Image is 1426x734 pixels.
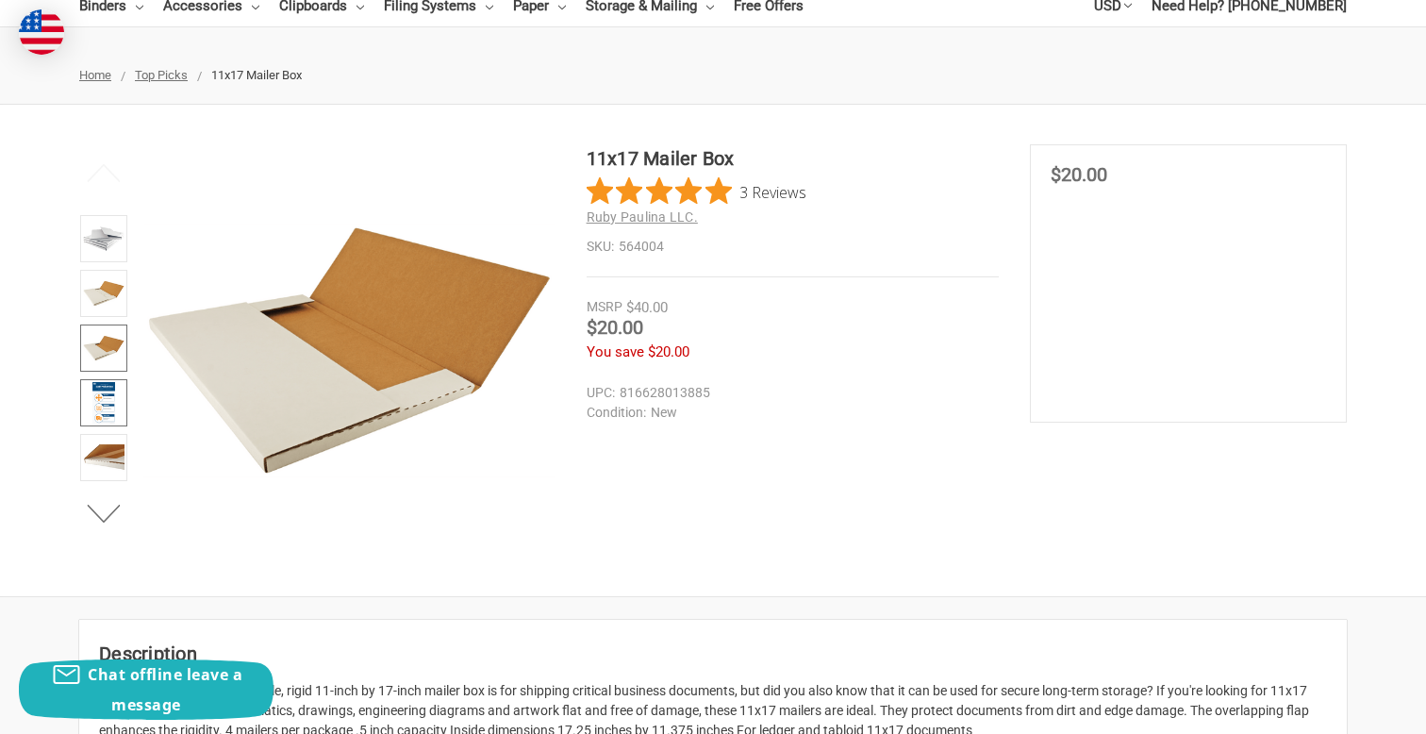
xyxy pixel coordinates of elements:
[587,237,614,257] dt: SKU:
[587,177,806,206] button: Rated 5 out of 5 stars from 3 reviews. Jump to reviews.
[19,659,274,720] button: Chat offline leave a message
[135,68,188,82] a: Top Picks
[587,144,999,173] h1: 11x17 Mailer Box
[83,273,124,314] img: 11x17 Mailer Box
[648,343,689,360] span: $20.00
[88,664,242,715] span: Chat offline leave a message
[92,382,116,424] img: 11x17 Mailer Box
[587,343,644,360] span: You save
[626,299,668,316] span: $40.00
[79,68,111,82] a: Home
[587,403,990,423] dd: New
[587,209,698,225] a: Ruby Paulina LLC.
[75,154,133,192] button: Previous
[211,68,302,82] span: 11x17 Mailer Box
[75,494,133,532] button: Next
[587,403,646,423] dt: Condition:
[19,9,64,55] img: duty and tax information for United States
[587,297,622,317] div: MSRP
[587,383,990,403] dd: 816628013885
[1051,163,1107,186] span: $20.00
[143,144,555,557] img: 11x17 Mailer Box
[739,177,806,206] span: 3 Reviews
[587,383,615,403] dt: UPC:
[587,237,999,257] dd: 564004
[83,327,124,369] img: 11x17 White Mailer box shown with 11" x 17" paper
[587,316,643,339] span: $20.00
[99,640,1327,668] h2: Description
[83,437,124,478] img: 11x17 Mailer Box
[83,218,124,259] img: 11x17 Mailer Box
